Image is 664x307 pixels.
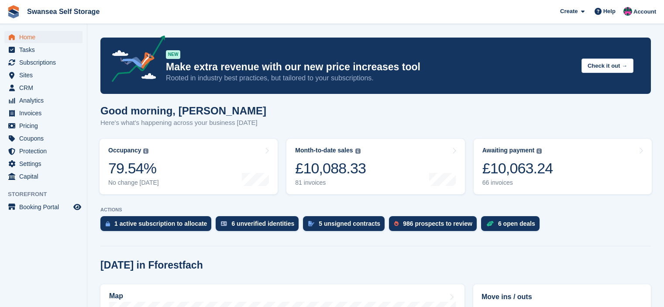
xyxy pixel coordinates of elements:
[394,221,399,226] img: prospect-51fa495bee0391a8d652442698ab0144808aea92771e9ea1ae160a38d050c398.svg
[295,159,366,177] div: £10,088.33
[100,207,651,213] p: ACTIONS
[482,159,553,177] div: £10,063.24
[114,220,207,227] div: 1 active subscription to allocate
[8,190,87,199] span: Storefront
[4,158,83,170] a: menu
[560,7,578,16] span: Create
[106,221,110,227] img: active_subscription_to_allocate_icon-d502201f5373d7db506a760aba3b589e785aa758c864c3986d89f69b8ff3...
[537,148,542,154] img: icon-info-grey-7440780725fd019a000dd9b08b2336e03edf1995a4989e88bcd33f0948082b44.svg
[216,216,303,235] a: 6 unverified identities
[403,220,472,227] div: 986 prospects to review
[100,139,278,194] a: Occupancy 79.54% No change [DATE]
[72,202,83,212] a: Preview store
[7,5,20,18] img: stora-icon-8386f47178a22dfd0bd8f6a31ec36ba5ce8667c1dd55bd0f319d3a0aa187defe.svg
[498,220,535,227] div: 6 open deals
[19,120,72,132] span: Pricing
[4,201,83,213] a: menu
[19,145,72,157] span: Protection
[19,69,72,81] span: Sites
[308,221,314,226] img: contract_signature_icon-13c848040528278c33f63329250d36e43548de30e8caae1d1a13099fd9432cc5.svg
[286,139,464,194] a: Month-to-date sales £10,088.33 81 invoices
[231,220,294,227] div: 6 unverified identities
[166,73,575,83] p: Rooted in industry best practices, but tailored to your subscriptions.
[19,158,72,170] span: Settings
[166,61,575,73] p: Make extra revenue with our new price increases tool
[100,259,203,271] h2: [DATE] in Fforestfach
[4,132,83,145] a: menu
[486,221,494,227] img: deal-1b604bf984904fb50ccaf53a9ad4b4a5d6e5aea283cecdc64d6e3604feb123c2.svg
[389,216,481,235] a: 986 prospects to review
[474,139,652,194] a: Awaiting payment £10,063.24 66 invoices
[4,69,83,81] a: menu
[4,94,83,107] a: menu
[355,148,361,154] img: icon-info-grey-7440780725fd019a000dd9b08b2336e03edf1995a4989e88bcd33f0948082b44.svg
[109,292,123,300] h2: Map
[295,147,353,154] div: Month-to-date sales
[319,220,380,227] div: 5 unsigned contracts
[108,147,141,154] div: Occupancy
[104,35,165,85] img: price-adjustments-announcement-icon-8257ccfd72463d97f412b2fc003d46551f7dbcb40ab6d574587a9cd5c0d94...
[100,118,266,128] p: Here's what's happening across your business [DATE]
[19,44,72,56] span: Tasks
[4,82,83,94] a: menu
[19,56,72,69] span: Subscriptions
[19,170,72,183] span: Capital
[4,145,83,157] a: menu
[4,56,83,69] a: menu
[143,148,148,154] img: icon-info-grey-7440780725fd019a000dd9b08b2336e03edf1995a4989e88bcd33f0948082b44.svg
[4,170,83,183] a: menu
[19,201,72,213] span: Booking Portal
[221,221,227,226] img: verify_identity-adf6edd0f0f0b5bbfe63781bf79b02c33cf7c696d77639b501bdc392416b5a36.svg
[4,107,83,119] a: menu
[108,179,159,186] div: No change [DATE]
[19,94,72,107] span: Analytics
[633,7,656,16] span: Account
[108,159,159,177] div: 79.54%
[19,31,72,43] span: Home
[482,292,643,302] h2: Move ins / outs
[303,216,389,235] a: 5 unsigned contracts
[19,82,72,94] span: CRM
[481,216,544,235] a: 6 open deals
[100,105,266,117] h1: Good morning, [PERSON_NAME]
[166,50,180,59] div: NEW
[581,59,633,73] button: Check it out →
[295,179,366,186] div: 81 invoices
[482,147,535,154] div: Awaiting payment
[24,4,103,19] a: Swansea Self Storage
[4,31,83,43] a: menu
[19,107,72,119] span: Invoices
[4,44,83,56] a: menu
[603,7,616,16] span: Help
[100,216,216,235] a: 1 active subscription to allocate
[482,179,553,186] div: 66 invoices
[19,132,72,145] span: Coupons
[4,120,83,132] a: menu
[623,7,632,16] img: Paul Davies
